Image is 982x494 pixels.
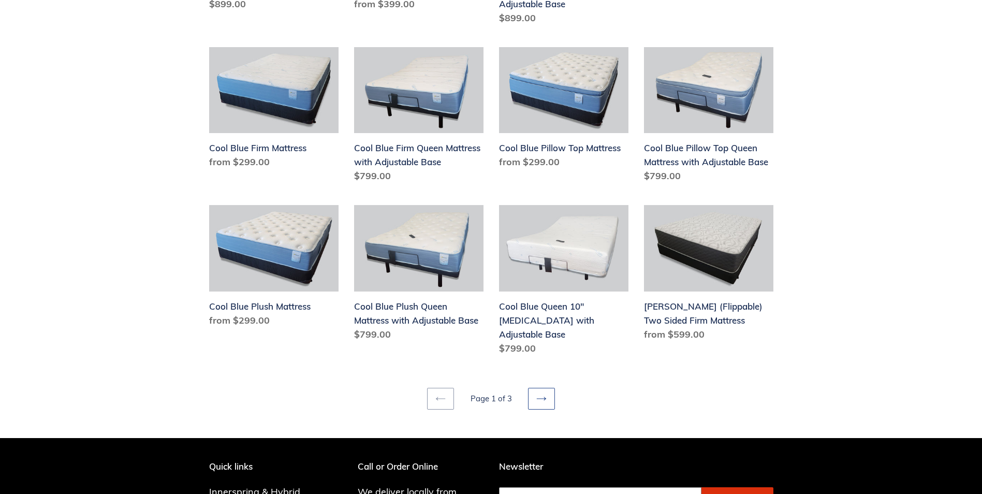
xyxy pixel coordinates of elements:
a: Del Ray (Flippable) Two Sided Firm Mattress [644,205,773,345]
p: Call or Order Online [358,461,483,472]
a: Cool Blue Pillow Top Queen Mattress with Adjustable Base [644,47,773,187]
a: Cool Blue Plush Queen Mattress with Adjustable Base [354,205,483,345]
a: Cool Blue Queen 10" Memory Foam with Adjustable Base [499,205,628,359]
p: Newsletter [499,461,773,472]
li: Page 1 of 3 [456,393,526,405]
a: Cool Blue Pillow Top Mattress [499,47,628,173]
a: Cool Blue Firm Queen Mattress with Adjustable Base [354,47,483,187]
p: Quick links [209,461,316,472]
a: Cool Blue Firm Mattress [209,47,339,173]
a: Cool Blue Plush Mattress [209,205,339,331]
